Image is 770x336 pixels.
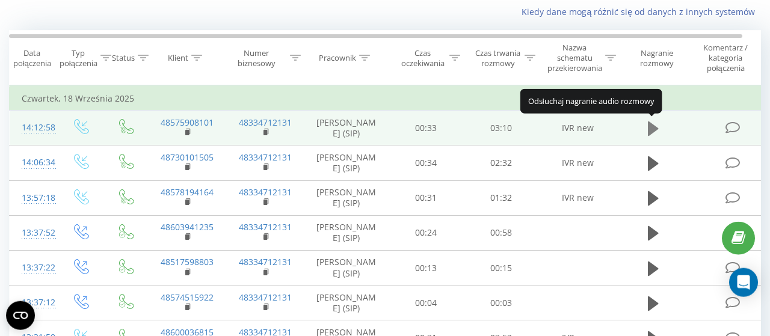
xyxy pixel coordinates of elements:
a: 48334712131 [239,221,292,233]
div: 13:37:52 [22,221,46,245]
td: IVR new [539,180,617,215]
a: 48603941235 [161,221,214,233]
div: Nagranie rozmowy [627,48,686,69]
div: 13:37:22 [22,256,46,279]
td: IVR new [539,145,617,180]
a: 48334712131 [239,292,292,303]
td: 02:32 [464,145,539,180]
a: 48334712131 [239,186,292,198]
div: 14:12:58 [22,116,46,139]
a: 48334712131 [239,256,292,267]
div: Pracownik [319,53,356,63]
td: 00:58 [464,215,539,250]
div: Odsłuchaj nagranie audio rozmowy [520,89,662,113]
a: 48730101505 [161,151,214,163]
td: 00:34 [389,145,464,180]
td: [PERSON_NAME] (SIP) [304,215,389,250]
div: Numer biznesowy [226,48,288,69]
td: [PERSON_NAME] (SIP) [304,286,389,320]
td: 00:03 [464,286,539,320]
a: 48574515922 [161,292,214,303]
td: IVR new [539,111,617,145]
td: 00:31 [389,180,464,215]
div: Nazwa schematu przekierowania [547,43,602,73]
a: 48575908101 [161,117,214,128]
div: 13:57:18 [22,186,46,210]
a: 48517598803 [161,256,214,267]
td: 03:10 [464,111,539,145]
div: Czas trwania rozmowy [474,48,522,69]
td: 00:15 [464,251,539,286]
td: 00:33 [389,111,464,145]
a: 48334712131 [239,151,292,163]
td: [PERSON_NAME] (SIP) [304,145,389,180]
div: 14:06:34 [22,151,46,174]
a: 48334712131 [239,117,292,128]
div: Data połączenia [10,48,54,69]
a: 48578194164 [161,186,214,198]
div: Klient [168,53,188,63]
td: 01:32 [464,180,539,215]
td: 00:13 [389,251,464,286]
td: 00:24 [389,215,464,250]
div: Komentarz / kategoria połączenia [691,43,761,73]
button: Open CMP widget [6,301,35,330]
div: Open Intercom Messenger [729,268,758,297]
td: [PERSON_NAME] (SIP) [304,251,389,286]
div: Typ połączenia [60,48,97,69]
div: Status [112,53,135,63]
td: [PERSON_NAME] (SIP) [304,111,389,145]
a: Kiedy dane mogą różnić się od danych z innych systemów [522,6,761,17]
td: [PERSON_NAME] (SIP) [304,180,389,215]
td: 00:04 [389,286,464,320]
div: Czas oczekiwania [399,48,446,69]
div: 13:37:12 [22,291,46,314]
